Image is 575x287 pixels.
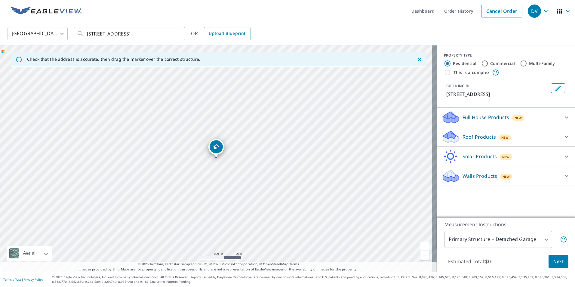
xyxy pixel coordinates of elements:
[453,60,476,66] label: Residential
[209,30,245,37] span: Upload Blueprint
[481,5,522,17] a: Cancel Order
[515,116,522,120] span: New
[441,130,570,144] div: Roof ProductsNew
[503,174,510,179] span: New
[444,231,552,248] div: Primary Structure + Detached Garage
[420,242,429,251] a: Current Level 17, Zoom In
[463,153,497,160] p: Solar Products
[446,83,469,88] p: BUILDING ID
[463,133,496,140] p: Roof Products
[138,262,299,267] span: © 2025 TomTom, Earthstar Geographics SIO, © 2025 Microsoft Corporation, ©
[11,7,82,16] img: EV Logo
[549,255,568,268] button: Next
[560,236,567,243] span: Your report will include the primary structure and a detached garage if one exists.
[441,149,570,164] div: Solar ProductsNew
[52,275,572,284] p: © 2025 Eagle View Technologies, Inc. and Pictometry International Corp. All Rights Reserved. Repo...
[551,83,565,93] button: Edit building 1
[289,262,299,266] a: Terms
[553,258,564,265] span: Next
[463,114,509,121] p: Full House Products
[3,278,43,281] p: |
[87,25,173,42] input: Search by address or latitude-longitude
[454,69,490,76] label: This is a complex
[21,246,37,261] div: Aerial
[7,246,52,261] div: Aerial
[416,56,423,63] button: Close
[27,57,200,62] p: Check that the address is accurate, then drag the marker over the correct structure.
[528,5,541,18] div: DV
[444,221,567,228] p: Measurement Instructions
[191,27,251,40] div: OR
[501,135,509,140] span: New
[208,139,224,158] div: Dropped pin, building 1, Residential property, 519 Rockwood St La Porte, IN 46350
[446,91,549,98] p: [STREET_ADDRESS]
[443,255,496,268] p: Estimated Total: $0
[444,53,568,58] div: PROPERTY TYPE
[529,60,555,66] label: Multi-Family
[23,277,43,282] a: Privacy Policy
[490,60,515,66] label: Commercial
[463,172,497,180] p: Walls Products
[420,251,429,260] a: Current Level 17, Zoom Out
[204,27,250,40] a: Upload Blueprint
[263,262,288,266] a: OpenStreetMap
[502,155,510,159] span: New
[3,277,22,282] a: Terms of Use
[441,169,570,183] div: Walls ProductsNew
[441,110,570,125] div: Full House ProductsNew
[8,25,68,42] div: [GEOGRAPHIC_DATA]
